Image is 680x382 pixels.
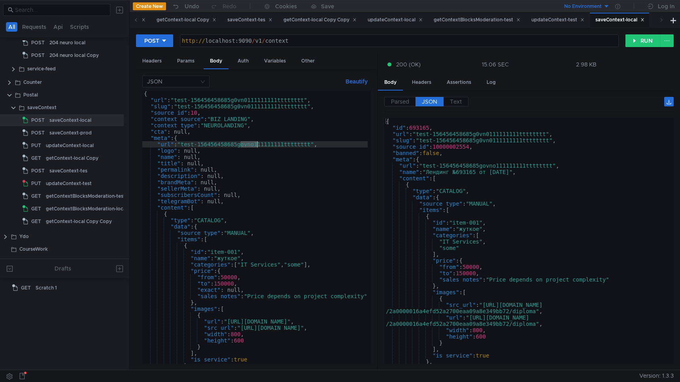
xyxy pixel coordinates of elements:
div: Body [204,54,229,69]
div: updateContext-test [46,178,92,189]
button: All [6,22,17,32]
div: getContextBlocksModeration-local [46,203,127,215]
button: Beautify [342,77,371,86]
button: Requests [20,22,49,32]
div: Save [321,4,334,9]
span: PUT [31,140,41,151]
div: 15.06 SEC [482,61,509,68]
span: POST [31,165,45,177]
span: GET [31,190,41,202]
input: Search... [15,6,106,14]
button: Create New [133,2,166,10]
div: saveContext [27,102,57,113]
div: saveContext-prod [49,127,92,139]
span: POST [31,49,45,61]
span: 200 (OK) [396,60,421,69]
div: Drafts [55,264,71,273]
span: GET [31,152,41,164]
button: RUN [625,34,661,47]
div: 2.98 KB [576,61,597,68]
div: Headers [136,54,168,68]
button: POST [136,34,173,47]
div: Log In [658,2,674,11]
div: getContext-local Copy [157,16,216,24]
div: Auth [231,54,255,68]
div: getContextBlocksModeration-test [46,190,125,202]
div: getContext-local Copy Copy [46,216,112,227]
button: Api [51,22,65,32]
div: saveContext-local [49,114,91,126]
button: Scripts [68,22,91,32]
div: Counter [23,76,42,88]
span: GET [31,203,41,215]
div: Postal [23,89,38,101]
div: Redo [223,2,236,11]
span: GET [21,282,31,294]
span: POST [31,127,45,139]
div: 204 neuro local Copy [49,49,99,61]
div: Assertions [440,75,478,90]
div: saveContext-tes [49,165,87,177]
div: No Environment [564,3,602,10]
div: service-feed [27,63,56,75]
span: Text [450,98,462,105]
div: getContextBlocksModeration-test [434,16,520,24]
div: saveContext-tes [227,16,272,24]
span: POST [31,37,45,49]
button: Undo [166,0,205,12]
span: JSON [422,98,437,105]
div: Cookies [275,2,297,11]
div: updateContext-local [46,140,94,151]
div: 204 neuro local [49,37,85,49]
div: Undo [185,2,199,11]
span: POST [31,114,45,126]
span: GET [31,216,41,227]
div: Ydo [19,231,29,242]
div: Log [480,75,502,90]
div: POST [144,36,159,45]
div: Scratch 1 [36,282,57,294]
div: Variables [258,54,292,68]
div: Other [295,54,321,68]
span: PUT [31,178,41,189]
div: Body [378,75,403,91]
div: getContext-local Copy [46,152,98,164]
div: CourseWork [19,243,48,255]
div: getContext-local Copy Copy [283,16,357,24]
span: Version: 1.3.3 [639,370,674,382]
div: updateContext-test [531,16,584,24]
button: Redo [205,0,242,12]
div: Headers [406,75,438,90]
div: updateContext-local [368,16,423,24]
span: Parsed [391,98,409,105]
div: Params [171,54,201,68]
div: saveContext-local [595,16,644,24]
